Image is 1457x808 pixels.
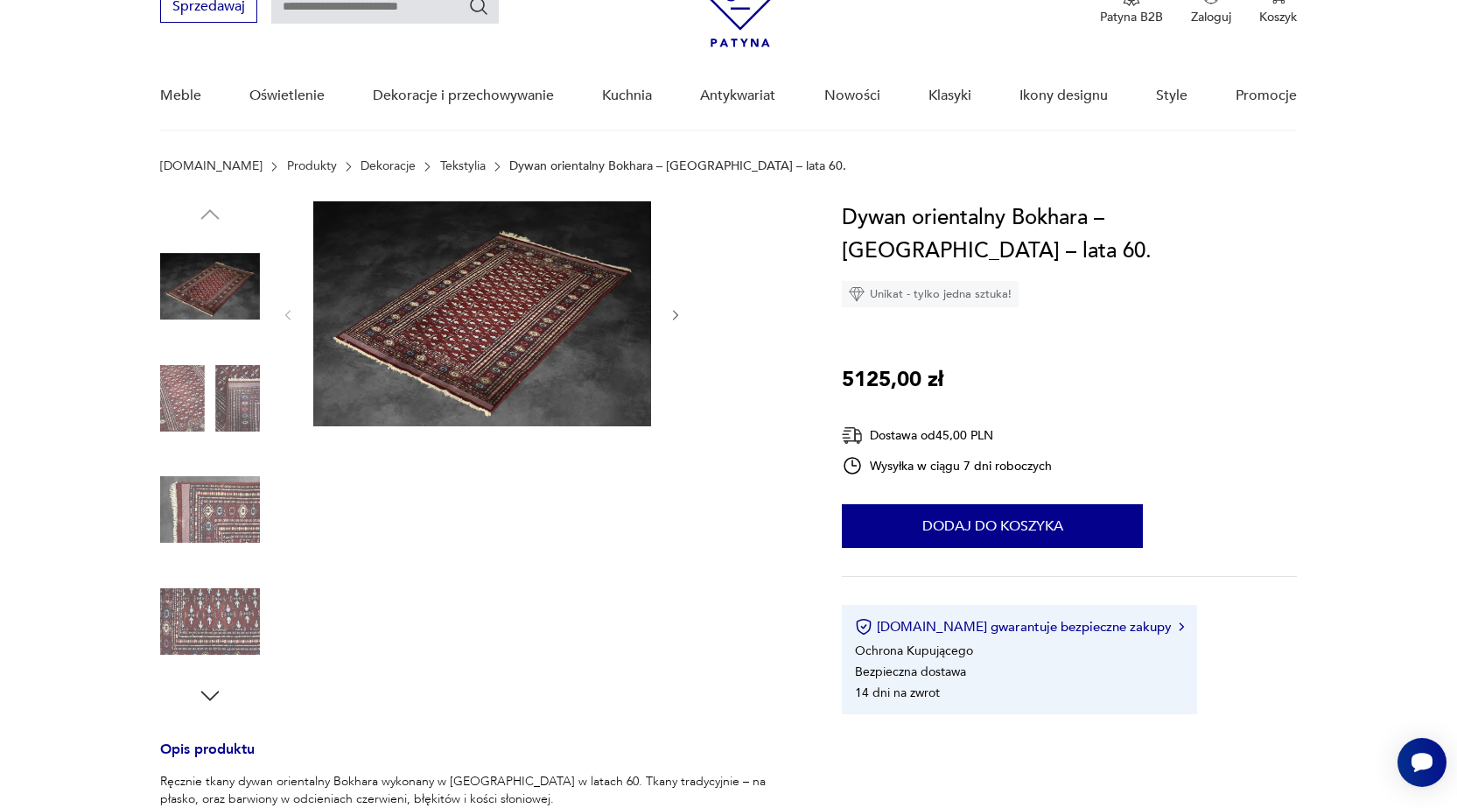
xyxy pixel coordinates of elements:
[855,685,940,701] li: 14 dni na zwrot
[160,460,260,559] img: Zdjęcie produktu Dywan orientalny Bokhara – Pakistan – lata 60.
[824,62,880,130] a: Nowości
[842,201,1296,268] h1: Dywan orientalny Bokhara – [GEOGRAPHIC_DATA] – lata 60.
[842,455,1052,476] div: Wysyłka w ciągu 7 dni roboczych
[700,62,775,130] a: Antykwariat
[361,159,416,173] a: Dekoracje
[842,504,1143,548] button: Dodaj do koszyka
[842,425,863,446] img: Ikona dostawy
[509,159,846,173] p: Dywan orientalny Bokhara – [GEOGRAPHIC_DATA] – lata 60.
[602,62,652,130] a: Kuchnia
[1191,9,1231,25] p: Zaloguj
[440,159,486,173] a: Tekstylia
[1100,9,1163,25] p: Patyna B2B
[160,2,257,14] a: Sprzedawaj
[1259,9,1297,25] p: Koszyk
[1179,622,1184,631] img: Ikona strzałki w prawo
[855,618,872,636] img: Ikona certyfikatu
[249,62,325,130] a: Oświetlenie
[1236,62,1297,130] a: Promocje
[160,773,800,808] p: Ręcznie tkany dywan orientalny Bokhara wykonany w [GEOGRAPHIC_DATA] w latach 60. Tkany tradycyjni...
[1019,62,1108,130] a: Ikony designu
[160,572,260,671] img: Zdjęcie produktu Dywan orientalny Bokhara – Pakistan – lata 60.
[313,201,651,426] img: Zdjęcie produktu Dywan orientalny Bokhara – Pakistan – lata 60.
[842,425,1052,446] div: Dostawa od 45,00 PLN
[849,286,865,302] img: Ikona diamentu
[160,348,260,448] img: Zdjęcie produktu Dywan orientalny Bokhara – Pakistan – lata 60.
[928,62,971,130] a: Klasyki
[855,618,1183,636] button: [DOMAIN_NAME] gwarantuje bezpieczne zakupy
[855,643,973,659] li: Ochrona Kupującego
[1397,738,1446,787] iframe: Smartsupp widget button
[373,62,554,130] a: Dekoracje i przechowywanie
[287,159,337,173] a: Produkty
[855,664,966,680] li: Bezpieczna dostawa
[160,236,260,336] img: Zdjęcie produktu Dywan orientalny Bokhara – Pakistan – lata 60.
[160,744,800,773] h3: Opis produktu
[842,281,1019,307] div: Unikat - tylko jedna sztuka!
[160,62,201,130] a: Meble
[1156,62,1187,130] a: Style
[842,363,943,397] p: 5125,00 zł
[160,159,263,173] a: [DOMAIN_NAME]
